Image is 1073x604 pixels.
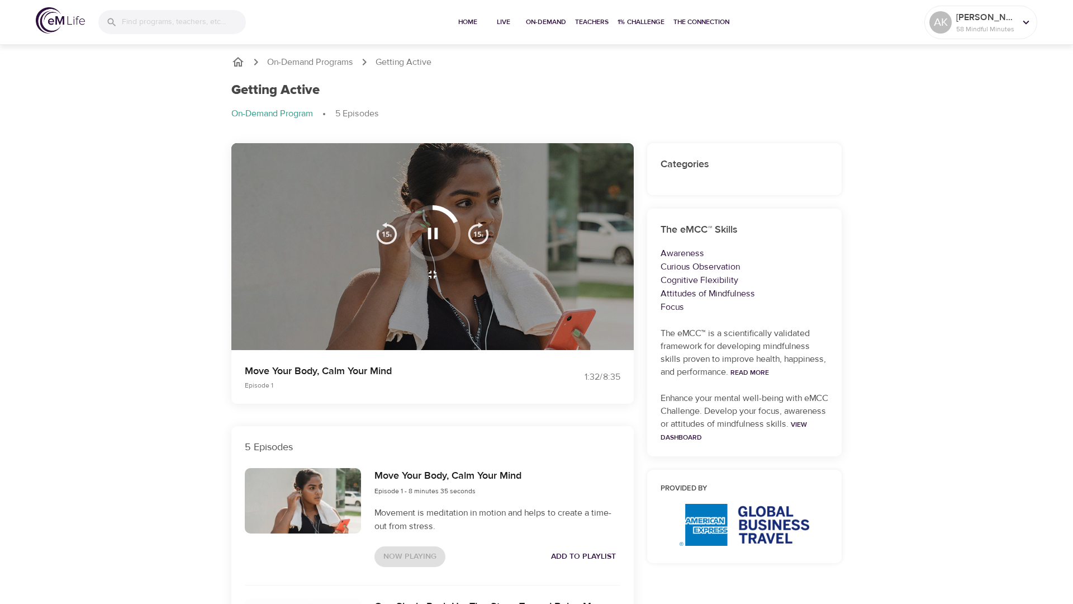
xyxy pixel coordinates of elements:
h1: Getting Active [231,82,320,98]
p: On-Demand Program [231,107,313,120]
nav: breadcrumb [231,55,842,69]
h6: Move Your Body, Calm Your Mind [374,468,521,484]
p: Move Your Body, Calm Your Mind [245,364,523,379]
img: AmEx%20GBT%20logo.png [680,504,809,546]
p: 58 Mindful Minutes [956,24,1015,34]
button: Add to Playlist [547,546,620,567]
p: 5 Episodes [245,440,620,455]
span: Add to Playlist [551,550,616,564]
p: Focus [661,300,828,314]
a: Read More [730,368,769,377]
img: logo [36,7,85,34]
div: AK [929,11,952,34]
span: Episode 1 - 8 minutes 35 seconds [374,487,476,496]
input: Find programs, teachers, etc... [122,10,246,34]
div: 1:32 / 8:35 [536,371,620,384]
p: Cognitive Flexibility [661,273,828,287]
p: Awareness [661,247,828,260]
p: Enhance your mental well-being with eMCC Challenge. Develop your focus, awareness or attitudes of... [661,392,828,443]
p: Curious Observation [661,260,828,273]
span: Teachers [575,16,609,28]
img: 15s_prev.svg [376,222,398,244]
a: View Dashboard [661,420,807,442]
span: Live [490,16,517,28]
h6: The eMCC™ Skills [661,222,828,238]
p: Attitudes of Mindfulness [661,287,828,300]
p: Getting Active [376,56,431,69]
img: 15s_next.svg [467,222,490,244]
span: The Connection [673,16,729,28]
span: On-Demand [526,16,566,28]
p: The eMCC™ is a scientifically validated framework for developing mindfulness skills proven to imp... [661,327,828,379]
span: Home [454,16,481,28]
p: 5 Episodes [335,107,379,120]
p: [PERSON_NAME] [956,11,1015,24]
span: 1% Challenge [618,16,664,28]
h6: Categories [661,157,828,173]
h6: Provided by [661,483,828,495]
a: On-Demand Programs [267,56,353,69]
nav: breadcrumb [231,107,842,121]
p: Episode 1 [245,380,523,390]
p: Movement is meditation in motion and helps to create a time-out from stress. [374,506,620,533]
